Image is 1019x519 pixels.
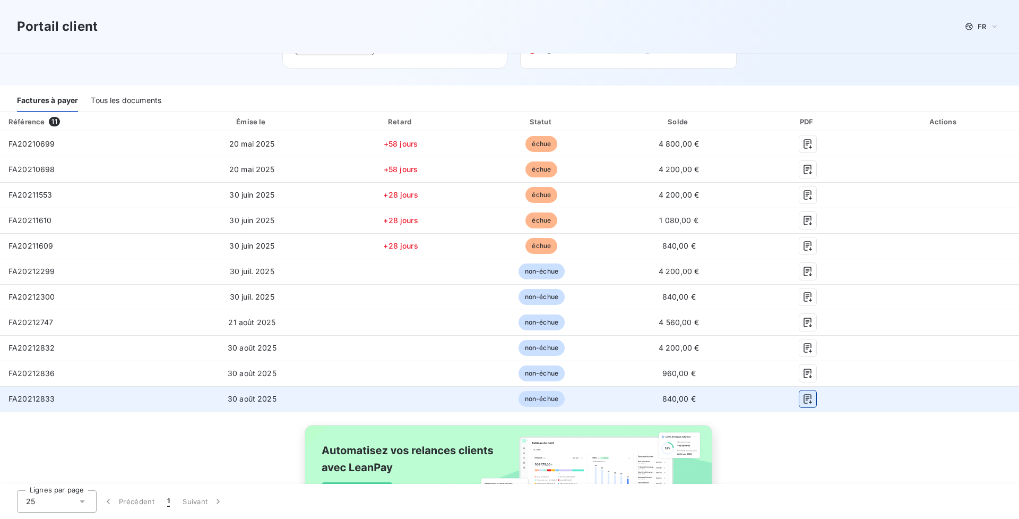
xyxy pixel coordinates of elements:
[230,267,274,276] span: 30 juil. 2025
[17,90,78,112] div: Factures à payer
[167,496,170,507] span: 1
[228,343,277,352] span: 30 août 2025
[8,241,54,250] span: FA20211609
[229,139,275,148] span: 20 mai 2025
[97,490,161,513] button: Précédent
[383,216,418,225] span: +28 jours
[659,165,700,174] span: 4 200,00 €
[659,216,698,225] span: 1 080,00 €
[519,289,565,305] span: non-échue
[8,343,55,352] span: FA20212832
[230,292,274,301] span: 30 juil. 2025
[49,117,59,126] span: 11
[229,241,274,250] span: 30 juin 2025
[662,394,696,403] span: 840,00 €
[659,318,699,327] span: 4 560,00 €
[8,318,54,327] span: FA20212747
[519,391,565,407] span: non-échue
[749,116,867,127] div: PDF
[871,116,1017,127] div: Actions
[228,369,277,378] span: 30 août 2025
[229,165,275,174] span: 20 mai 2025
[8,165,55,174] span: FA20210698
[8,292,55,301] span: FA20212300
[978,22,986,31] span: FR
[8,117,45,126] div: Référence
[229,190,274,199] span: 30 juin 2025
[384,165,418,174] span: +58 jours
[613,116,744,127] div: Solde
[383,190,418,199] span: +28 jours
[659,139,700,148] span: 4 800,00 €
[8,267,55,276] span: FA20212299
[525,238,557,254] span: échue
[383,241,418,250] span: +28 jours
[177,116,327,127] div: Émise le
[332,116,470,127] div: Retard
[659,343,700,352] span: 4 200,00 €
[519,263,565,279] span: non-échue
[161,490,176,513] button: 1
[525,212,557,228] span: échue
[228,318,275,327] span: 21 août 2025
[662,369,696,378] span: 960,00 €
[474,116,609,127] div: Statut
[228,394,277,403] span: 30 août 2025
[8,216,52,225] span: FA20211610
[8,394,55,403] span: FA20212833
[659,190,700,199] span: 4 200,00 €
[384,139,418,148] span: +58 jours
[662,241,696,250] span: 840,00 €
[17,17,98,36] h3: Portail client
[8,369,55,378] span: FA20212836
[659,267,700,276] span: 4 200,00 €
[26,496,35,507] span: 25
[525,187,557,203] span: échue
[8,139,55,148] span: FA20210699
[519,365,565,381] span: non-échue
[176,490,230,513] button: Suivant
[8,190,53,199] span: FA20211553
[229,216,274,225] span: 30 juin 2025
[91,90,161,112] div: Tous les documents
[519,340,565,356] span: non-échue
[519,314,565,330] span: non-échue
[525,136,557,152] span: échue
[525,161,557,177] span: échue
[662,292,696,301] span: 840,00 €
